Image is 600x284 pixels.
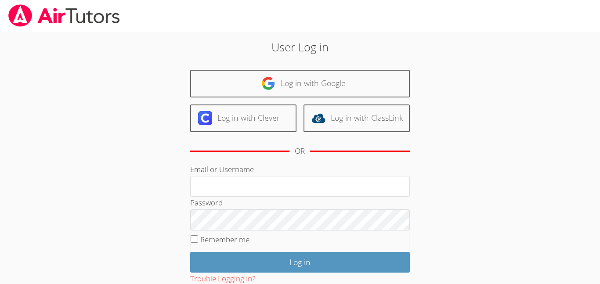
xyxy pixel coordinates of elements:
img: airtutors_banner-c4298cdbf04f3fff15de1276eac7730deb9818008684d7c2e4769d2f7ddbe033.png [7,4,121,27]
h2: User Log in [138,39,462,55]
div: OR [295,145,305,158]
a: Log in with ClassLink [304,104,410,132]
a: Log in with Clever [190,104,296,132]
label: Password [190,198,223,208]
label: Remember me [200,234,249,244]
img: clever-logo-6eab21bc6e7a338710f1a6ff85c0baf02591cd810cc4098c63d3a4b26e2feb20.svg [198,111,212,125]
label: Email or Username [190,164,254,174]
input: Log in [190,252,410,273]
img: classlink-logo-d6bb404cc1216ec64c9a2012d9dc4662098be43eaf13dc465df04b49fa7ab582.svg [311,111,325,125]
a: Log in with Google [190,70,410,97]
img: google-logo-50288ca7cdecda66e5e0955fdab243c47b7ad437acaf1139b6f446037453330a.svg [261,76,275,90]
